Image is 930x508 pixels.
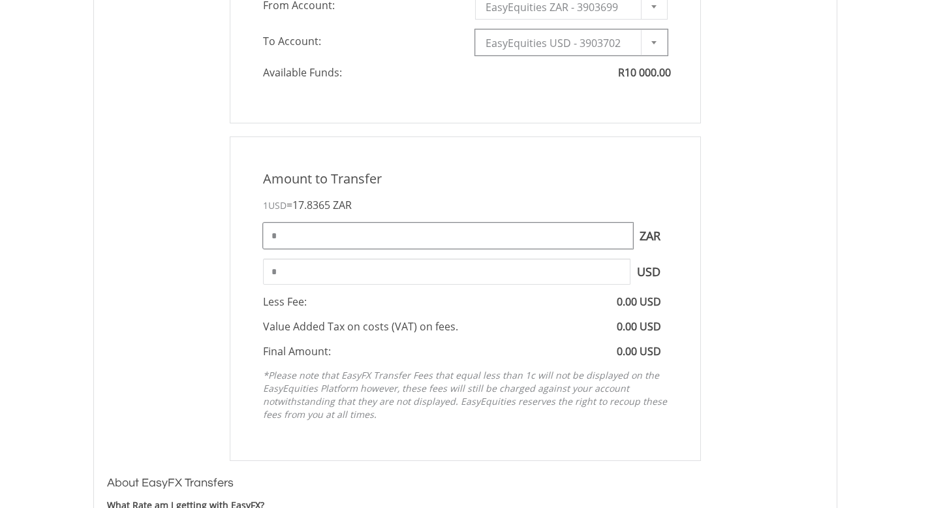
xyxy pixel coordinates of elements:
[253,170,677,189] div: Amount to Transfer
[486,30,638,56] span: EasyEquities USD - 3903702
[263,369,667,421] em: *Please note that EasyFX Transfer Fees that equal less than 1c will not be displayed on the EasyE...
[268,199,287,212] span: USD
[617,344,661,358] span: 0.00 USD
[617,319,661,334] span: 0.00 USD
[253,29,465,53] span: To Account:
[263,294,307,309] span: Less Fee:
[263,344,331,358] span: Final Amount:
[617,294,661,309] span: 0.00 USD
[333,198,352,212] span: ZAR
[263,319,458,334] span: Value Added Tax on costs (VAT) on fees.
[263,199,287,212] span: 1
[618,65,671,80] span: R10 000.00
[292,198,330,212] span: 17.8365
[633,223,668,249] span: ZAR
[253,65,465,80] span: Available Funds:
[107,474,824,492] h3: About EasyFX Transfers
[630,259,668,285] span: USD
[287,198,352,212] span: =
